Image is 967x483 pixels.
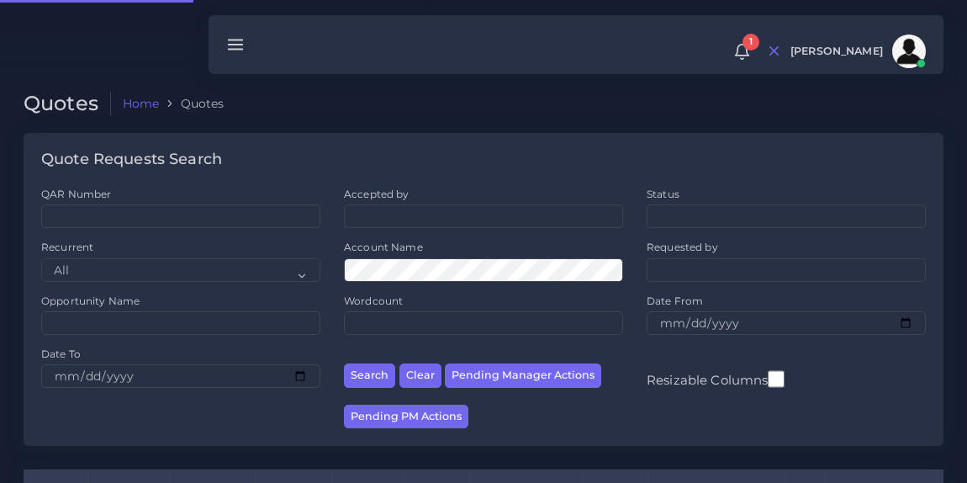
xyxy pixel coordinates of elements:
label: Recurrent [41,240,93,254]
span: [PERSON_NAME] [790,46,883,57]
label: Wordcount [344,294,403,308]
button: Pending Manager Actions [445,364,601,388]
li: Quotes [159,95,224,112]
h4: Quote Requests Search [41,151,222,169]
label: QAR Number [41,187,111,201]
button: Pending PM Actions [344,405,468,429]
label: Date To [41,347,81,361]
label: Requested by [647,240,718,254]
a: [PERSON_NAME]avatar [782,34,932,68]
button: Clear [399,364,441,388]
label: Opportunity Name [41,294,140,308]
a: Home [123,95,160,112]
span: 1 [742,34,759,50]
button: Search [344,364,395,388]
label: Accepted by [344,187,410,201]
input: Resizable Columns [768,369,785,390]
label: Date From [647,294,703,308]
img: avatar [892,34,926,68]
label: Status [647,187,679,201]
a: 1 [727,43,757,61]
h2: Quotes [24,92,111,116]
label: Resizable Columns [647,369,785,390]
label: Account Name [344,240,423,254]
